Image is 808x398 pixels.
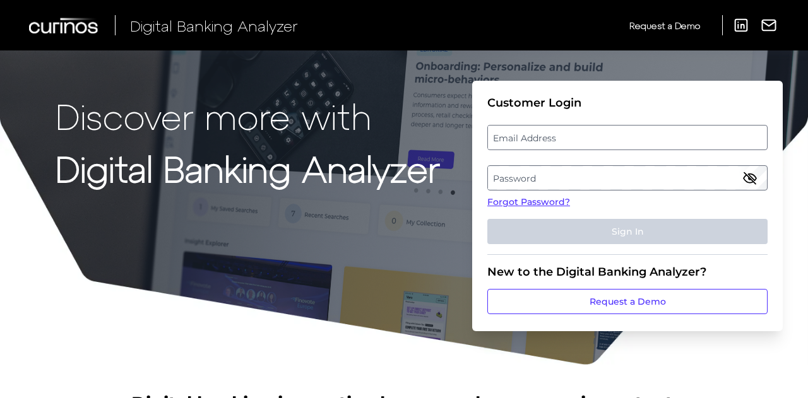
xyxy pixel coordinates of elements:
[487,265,768,279] div: New to the Digital Banking Analyzer?
[488,126,766,149] label: Email Address
[488,167,766,189] label: Password
[56,96,440,136] p: Discover more with
[130,16,298,35] span: Digital Banking Analyzer
[29,18,100,33] img: Curinos
[56,147,440,189] strong: Digital Banking Analyzer
[487,96,768,110] div: Customer Login
[487,196,768,209] a: Forgot Password?
[487,289,768,314] a: Request a Demo
[629,20,700,31] span: Request a Demo
[487,219,768,244] button: Sign In
[629,15,700,36] a: Request a Demo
